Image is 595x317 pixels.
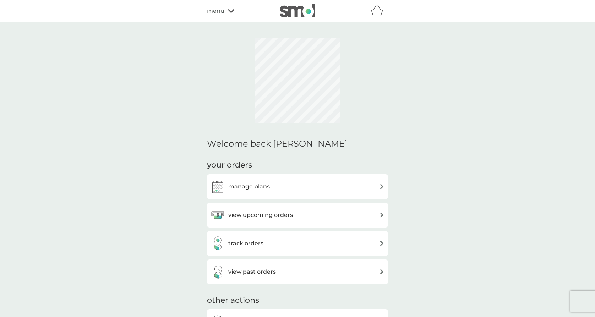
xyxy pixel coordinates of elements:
img: arrow right [379,184,384,189]
img: arrow right [379,269,384,274]
h3: manage plans [228,182,270,191]
span: menu [207,6,224,16]
h3: other actions [207,295,259,306]
h3: your orders [207,160,252,171]
h3: view past orders [228,267,276,277]
img: arrow right [379,212,384,218]
h2: Welcome back [PERSON_NAME] [207,139,348,149]
h3: view upcoming orders [228,211,293,220]
div: basket [370,4,388,18]
img: smol [280,4,315,17]
h3: track orders [228,239,263,248]
img: arrow right [379,241,384,246]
